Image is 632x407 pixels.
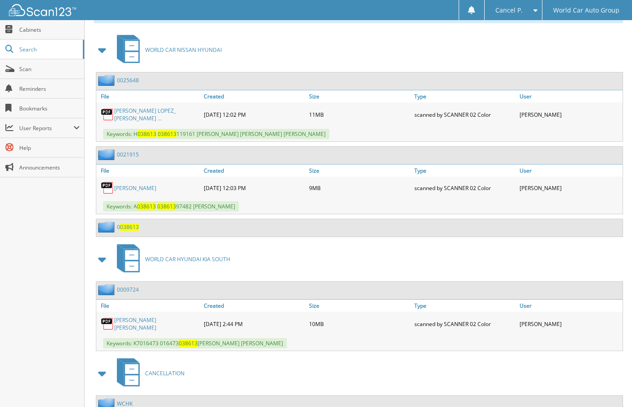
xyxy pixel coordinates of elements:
[19,124,73,132] span: User Reports
[101,317,114,331] img: PDF.png
[117,286,139,293] a: 0009724
[101,108,114,121] img: PDF.png
[412,300,517,312] a: Type
[412,179,517,197] div: scanned by SCANNER 02 Color
[138,130,156,138] span: 038613
[19,26,80,34] span: Cabinets
[517,314,623,334] div: [PERSON_NAME]
[117,223,139,231] a: 0038613
[307,90,412,102] a: Size
[112,242,230,277] a: WORLD CAR HYUNDAI KIA SOUTH
[98,221,117,233] img: folder2.png
[19,65,80,73] span: Scan
[19,46,78,53] span: Search
[96,300,202,312] a: File
[157,203,176,210] span: 038613
[96,90,202,102] a: File
[114,107,199,122] a: [PERSON_NAME] LOPEZ_ [PERSON_NAME] ...
[587,364,632,407] iframe: Chat Widget
[307,105,412,124] div: 11MB
[145,46,222,54] span: WORLD CAR NISSAN HYUNDAI
[114,184,156,192] a: [PERSON_NAME]
[120,223,139,231] span: 038613
[103,338,287,348] span: Keywords: K7016473 016473 [PERSON_NAME] [PERSON_NAME]
[114,316,199,331] a: [PERSON_NAME] [PERSON_NAME]
[553,8,619,13] span: World Car Auto Group
[307,314,412,334] div: 10MB
[307,300,412,312] a: Size
[412,314,517,334] div: scanned by SCANNER 02 Color
[158,130,176,138] span: 038613
[9,4,76,16] img: scan123-logo-white.svg
[137,203,156,210] span: 038613
[19,164,80,171] span: Announcements
[517,90,623,102] a: User
[202,179,307,197] div: [DATE] 12:03 PM
[117,151,139,158] a: 0021915
[19,85,80,93] span: Reminders
[517,300,623,312] a: User
[145,255,230,263] span: WORLD CAR HYUNDAI KIA SOUTH
[19,105,80,112] span: Bookmarks
[202,105,307,124] div: [DATE] 12:02 PM
[101,181,114,195] img: PDF.png
[117,76,139,84] a: 0025648
[202,90,307,102] a: Created
[412,165,517,177] a: Type
[103,129,329,139] span: Keywords: H 119161 [PERSON_NAME] [PERSON_NAME] [PERSON_NAME]
[517,105,623,124] div: [PERSON_NAME]
[412,105,517,124] div: scanned by SCANNER 02 Color
[202,165,307,177] a: Created
[19,144,80,152] span: Help
[98,75,117,86] img: folder2.png
[96,165,202,177] a: File
[103,201,239,212] span: Keywords: A 97482 [PERSON_NAME]
[202,314,307,334] div: [DATE] 2:44 PM
[495,8,523,13] span: Cancel P.
[202,300,307,312] a: Created
[412,90,517,102] a: Type
[98,149,117,160] img: folder2.png
[98,284,117,295] img: folder2.png
[517,179,623,197] div: [PERSON_NAME]
[307,179,412,197] div: 9MB
[517,165,623,177] a: User
[145,369,185,377] span: CANCELLATION
[179,339,198,347] span: 038613
[112,32,222,68] a: WORLD CAR NISSAN HYUNDAI
[112,356,185,391] a: CANCELLATION
[307,165,412,177] a: Size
